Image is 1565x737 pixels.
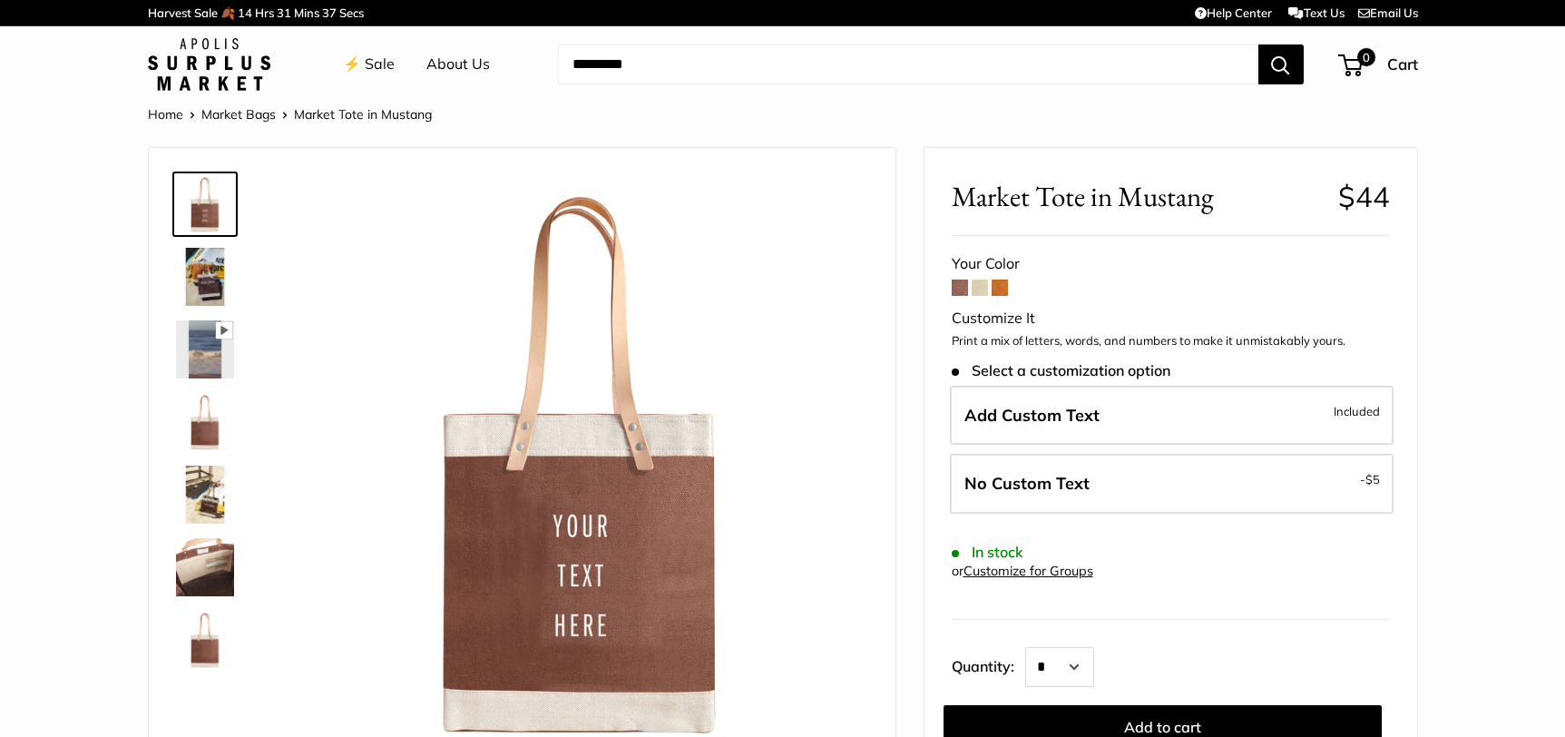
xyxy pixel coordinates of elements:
[176,175,234,233] img: Market Tote in Mustang
[294,5,319,20] span: Mins
[277,5,291,20] span: 31
[1334,400,1380,422] span: Included
[964,473,1090,494] span: No Custom Text
[176,393,234,451] img: Market Tote in Mustang
[322,5,337,20] span: 37
[1356,48,1374,66] span: 0
[176,611,234,669] img: Market Tote in Mustang
[172,172,238,237] a: Market Tote in Mustang
[1338,179,1390,214] span: $44
[950,454,1394,514] label: Leave Blank
[172,244,238,310] a: Market Tote in Mustang
[339,5,364,20] span: Secs
[952,305,1390,332] div: Customize It
[172,317,238,382] a: Market Tote in Mustang
[172,389,238,455] a: Market Tote in Mustang
[964,405,1100,426] span: Add Custom Text
[176,466,234,524] img: Market Tote in Mustang
[172,535,238,600] a: Market Tote in Mustang
[950,386,1394,446] label: Add Custom Text
[1340,50,1418,79] a: 0 Cart
[343,51,395,78] a: ⚡️ Sale
[558,44,1258,84] input: Search...
[426,51,490,78] a: About Us
[176,538,234,596] img: Market Tote in Mustang
[201,106,276,123] a: Market Bags
[952,544,1023,561] span: In stock
[172,607,238,673] a: Market Tote in Mustang
[952,332,1390,350] p: Print a mix of letters, words, and numbers to make it unmistakably yours.
[148,38,270,91] img: Apolis: Surplus Market
[1365,472,1380,486] span: $5
[1258,44,1304,84] button: Search
[952,362,1170,379] span: Select a customization option
[1195,5,1272,20] a: Help Center
[1360,468,1380,490] span: -
[952,559,1093,584] div: or
[1288,5,1344,20] a: Text Us
[963,563,1093,579] a: Customize for Groups
[255,5,274,20] span: Hrs
[294,106,432,123] span: Market Tote in Mustang
[952,642,1025,687] label: Quantity:
[176,248,234,306] img: Market Tote in Mustang
[148,106,183,123] a: Home
[238,5,252,20] span: 14
[952,251,1390,278] div: Your Color
[1387,54,1418,74] span: Cart
[172,462,238,527] a: Market Tote in Mustang
[1358,5,1418,20] a: Email Us
[148,103,432,126] nav: Breadcrumb
[176,320,234,378] img: Market Tote in Mustang
[952,180,1325,213] span: Market Tote in Mustang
